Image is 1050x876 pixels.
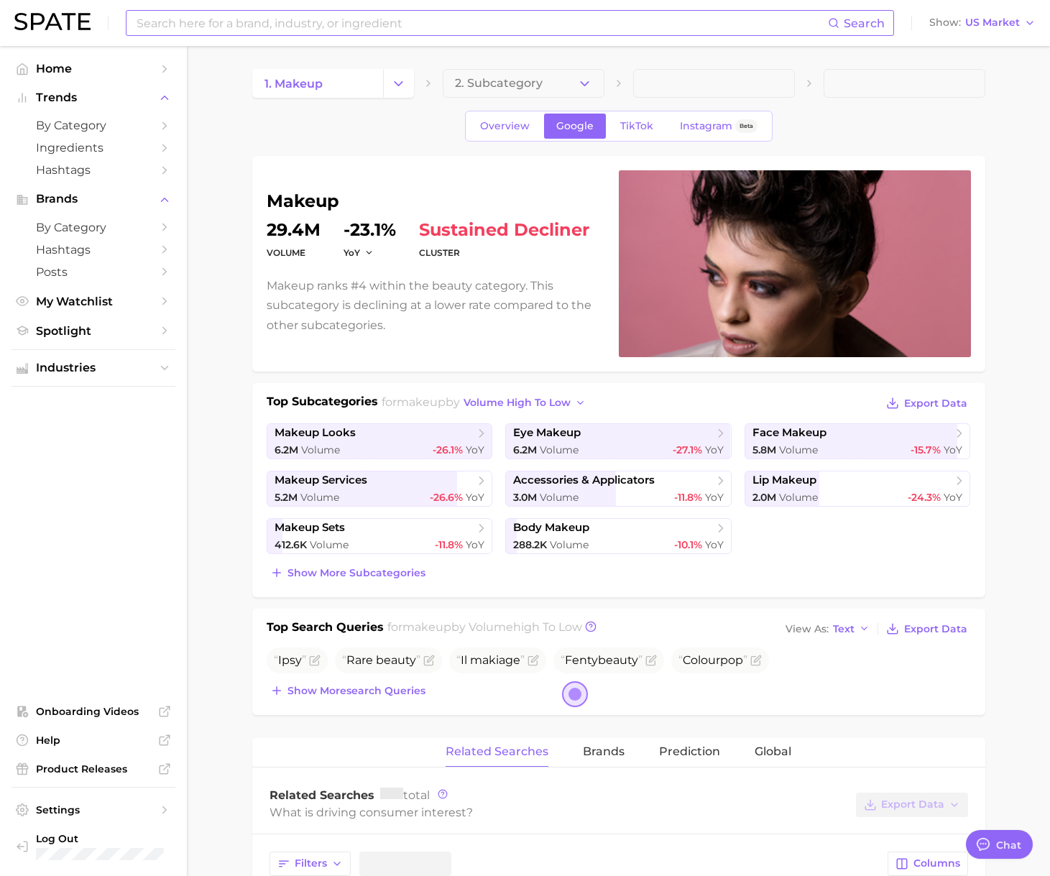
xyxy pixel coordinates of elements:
span: YoY [466,538,484,551]
span: Beta [740,120,753,132]
button: Filters [270,852,351,876]
a: body makeup288.2k Volume-10.1% YoY [505,518,732,554]
span: 3.0m [513,491,537,504]
span: 6.2m [513,443,537,456]
a: Posts [11,261,175,283]
span: Export Data [904,397,967,410]
span: by Category [36,119,151,132]
span: face makeup [752,426,826,440]
span: by Category [36,221,151,234]
span: 2. Subcategory [455,77,543,90]
a: Log out. Currently logged in with e-mail leon@palladiobeauty.com. [11,828,175,865]
span: YoY [705,538,724,551]
button: Industries [11,357,175,379]
p: Makeup ranks #4 within the beauty category. This subcategory is declining at a lower rate compare... [267,276,602,335]
span: Ipsy [274,653,306,667]
span: Show more search queries [287,685,425,697]
a: by Category [11,216,175,239]
span: Colourpop [678,653,747,667]
a: makeup looks6.2m Volume-26.1% YoY [267,423,493,459]
img: SPATE [14,13,91,30]
span: -26.1% [433,443,463,456]
a: Settings [11,799,175,821]
a: Home [11,57,175,80]
span: Volume [300,491,339,504]
a: Spotlight [11,320,175,342]
span: makeup services [275,474,367,487]
span: volume high to low [464,397,571,409]
button: View AsText [782,619,874,638]
span: YoY [705,443,724,456]
span: -15.7% [911,443,941,456]
span: sustained decliner [419,221,589,239]
button: Export Data [883,393,970,413]
a: face makeup5.8m Volume-15.7% YoY [745,423,971,459]
button: Flag as miscategorized or irrelevant [750,655,762,666]
dt: volume [267,244,321,262]
button: volume high to low [460,393,590,412]
a: InstagramBeta [668,114,770,139]
span: Settings [36,803,151,816]
span: Brands [583,745,625,758]
a: Hashtags [11,239,175,261]
span: View As [786,625,829,633]
span: -11.8% [435,538,463,551]
span: Overview [480,120,530,132]
a: Overview [468,114,542,139]
input: Search here for a brand, industry, or ingredient [135,11,828,35]
span: Volume [310,538,349,551]
span: 6.2m [275,443,298,456]
span: Filters [295,857,327,870]
span: YoY [944,491,962,504]
button: Change Category [383,69,414,98]
dd: -23.1% [344,221,396,239]
span: Brands [36,193,151,206]
span: Volume [779,491,818,504]
a: accessories & applicators3.0m Volume-11.8% YoY [505,471,732,507]
div: What is driving consumer interest? [270,803,849,822]
a: makeup services5.2m Volume-26.6% YoY [267,471,493,507]
a: My Watchlist [11,290,175,313]
span: -10.1% [674,538,702,551]
button: 2. Subcategory [443,69,604,98]
button: Flag as miscategorized or irrelevant [645,655,657,666]
span: Columns [913,857,960,870]
span: Volume [779,443,818,456]
span: makeup [397,395,446,409]
span: Spotlight [36,324,151,338]
span: Text [833,625,855,633]
span: Trends [36,91,151,104]
span: Onboarding Videos [36,705,151,718]
span: 2.0m [752,491,776,504]
h1: Top Subcategories [267,393,378,415]
a: Onboarding Videos [11,701,175,722]
button: Show moresearch queries [267,681,429,701]
span: 288.2k [513,538,547,551]
span: Posts [36,265,151,279]
a: Help [11,729,175,751]
span: 1. makeup [264,77,323,91]
span: Search [844,17,885,30]
span: Related Searches [446,745,548,758]
span: TikTok [620,120,653,132]
span: YoY [344,246,360,259]
button: Trends [11,87,175,109]
span: Google [556,120,594,132]
span: -27.1% [673,443,702,456]
span: Volume [540,443,579,456]
span: Show more subcategories [287,567,425,579]
button: Export Data [856,793,968,817]
h1: Top Search Queries [267,619,384,639]
button: YoY [344,246,374,259]
span: 5.8m [752,443,776,456]
a: Product Releases [11,758,175,780]
button: Open the dialog [562,681,588,707]
span: Log Out [36,832,167,845]
a: 1. makeup [252,69,383,98]
span: accessories & applicators [513,474,655,487]
span: YoY [466,491,484,504]
span: body makeup [513,521,589,535]
span: for by [382,395,590,409]
h2: for by Volume [387,619,582,639]
span: -26.6% [430,491,463,504]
